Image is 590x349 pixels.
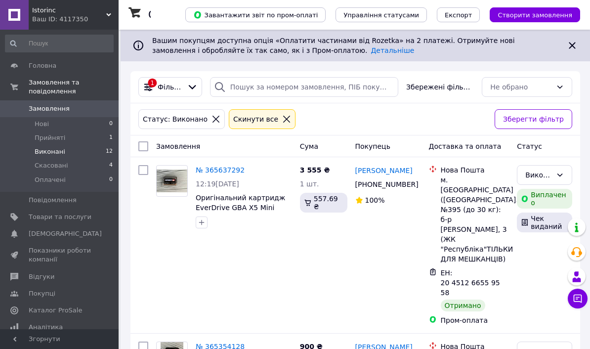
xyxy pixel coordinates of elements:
span: Вашим покупцям доступна опція «Оплатити частинами від Rozetka» на 2 платежі. Отримуйте нові замов... [152,37,515,54]
a: Детальніше [371,46,414,54]
span: Експорт [445,11,472,19]
span: 1 шт. [300,180,319,188]
div: 557.69 ₴ [300,193,347,213]
span: Відгуки [29,272,54,281]
span: Показники роботи компанії [29,246,91,264]
span: Istorinc [32,6,106,15]
button: Управління статусами [336,7,427,22]
span: Зберегти фільтр [503,114,564,125]
span: Статус [517,142,542,150]
span: Товари та послуги [29,213,91,221]
span: Фільтри [158,82,183,92]
button: Завантажити звіт по пром-оплаті [185,7,326,22]
a: [PERSON_NAME] [355,166,413,175]
span: Аналітика [29,323,63,332]
span: Створити замовлення [498,11,572,19]
div: Виплачено [517,189,572,209]
div: Отримано [441,300,485,311]
span: ЕН: 20 4512 6655 9558 [441,269,500,297]
span: 12 [106,147,113,156]
a: Оригінальний картридж EverDrive GBA X5 Mini (Krikzz) [196,194,285,221]
span: Каталог ProSale [29,306,82,315]
span: 0 [109,175,113,184]
span: Доставка та оплата [429,142,502,150]
button: Чат з покупцем [568,289,588,308]
div: Виконано [525,170,552,180]
input: Пошук за номером замовлення, ПІБ покупця, номером телефону, Email, номером накладної [210,77,398,97]
span: 100% [365,196,385,204]
span: Замовлення та повідомлення [29,78,119,96]
a: Створити замовлення [480,10,580,18]
span: Покупець [355,142,390,150]
span: Головна [29,61,56,70]
span: Замовлення [29,104,70,113]
span: Нові [35,120,49,129]
span: Скасовані [35,161,68,170]
div: Статус: Виконано [141,114,210,125]
div: Чек виданий [517,213,572,232]
span: Збережені фільтри: [406,82,474,92]
div: Не обрано [490,82,552,92]
span: 1 [109,133,113,142]
span: Виконані [35,147,65,156]
h1: Список замовлень [148,9,249,21]
a: № 365637292 [196,166,245,174]
span: Прийняті [35,133,65,142]
span: Управління статусами [343,11,419,19]
span: Завантажити звіт по пром-оплаті [193,10,318,19]
span: [DEMOGRAPHIC_DATA] [29,229,102,238]
span: Замовлення [156,142,200,150]
span: Cума [300,142,318,150]
span: 4 [109,161,113,170]
img: Фото товару [157,170,187,193]
div: Пром-оплата [441,315,509,325]
span: 12:19[DATE] [196,180,239,188]
span: Покупці [29,289,55,298]
button: Зберегти фільтр [495,109,572,129]
div: м. [GEOGRAPHIC_DATA] ([GEOGRAPHIC_DATA].), №395 (до 30 кг): б-р [PERSON_NAME], 3 (ЖК "Республіка"... [441,175,509,264]
input: Пошук [5,35,114,52]
div: [PHONE_NUMBER] [353,177,414,191]
span: Повідомлення [29,196,77,205]
button: Створити замовлення [490,7,580,22]
div: Cкинути все [231,114,280,125]
span: Оплачені [35,175,66,184]
span: 3 555 ₴ [300,166,330,174]
button: Експорт [437,7,480,22]
a: Фото товару [156,165,188,197]
div: Нова Пошта [441,165,509,175]
div: Ваш ID: 4117350 [32,15,119,24]
span: 0 [109,120,113,129]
